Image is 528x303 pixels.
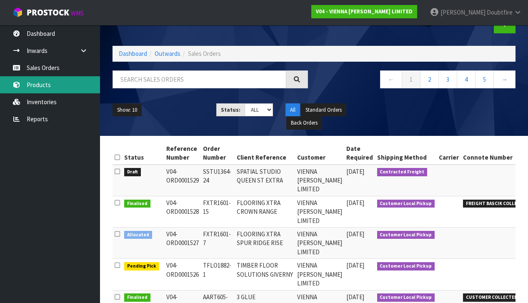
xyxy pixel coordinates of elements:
span: Allocated [124,231,152,239]
span: Customer Local Pickup [377,200,435,208]
a: Dashboard [119,50,147,58]
a: Outwards [155,50,180,58]
span: Pending Pick [124,262,159,270]
strong: V04 - VIENNA [PERSON_NAME] LIMITED [316,8,413,15]
span: [DATE] [346,293,364,301]
th: Carrier [437,142,461,165]
th: Order Number [201,142,235,165]
td: FLOORING XTRA CROWN RANGE [235,196,295,227]
span: Contracted Freight [377,168,428,176]
span: Finalised [124,200,150,208]
td: V04-ORD0001527 [164,228,201,259]
td: V04-ORD0001529 [164,165,201,196]
td: FXTR1601-15 [201,196,235,227]
button: Show: 10 [113,103,142,117]
td: V04-ORD0001526 [164,259,201,290]
td: VIENNA [PERSON_NAME] LIMITED [295,165,344,196]
span: [DATE] [346,199,364,207]
td: SSTU1364-24 [201,165,235,196]
th: Status [122,142,164,165]
a: 3 [438,70,457,88]
span: Customer Local Pickup [377,293,435,302]
th: Client Reference [235,142,295,165]
a: 5 [475,70,494,88]
td: SPATIAL STUDIO QUEEN ST EXTRA [235,165,295,196]
td: FLOORING XTRA SPUR RIDGE RISE [235,228,295,259]
td: VIENNA [PERSON_NAME] LIMITED [295,259,344,290]
td: VIENNA [PERSON_NAME] LIMITED [295,228,344,259]
span: Sales Orders [188,50,221,58]
th: Date Required [344,142,375,165]
span: Customer Local Pickup [377,262,435,270]
td: VIENNA [PERSON_NAME] LIMITED [295,196,344,227]
a: ← [380,70,402,88]
td: FXTR1601-7 [201,228,235,259]
a: 4 [457,70,475,88]
strong: Status: [221,106,240,113]
span: Draft [124,168,141,176]
span: Customer Local Pickup [377,231,435,239]
span: ProStock [27,7,69,18]
nav: Page navigation [320,70,516,91]
span: [DATE] [346,168,364,175]
a: 2 [420,70,439,88]
td: TIMBER FLOOR SOLUTIONS GIVERNY [235,259,295,290]
td: TFLO1882-1 [201,259,235,290]
a: → [493,70,515,88]
span: Doubtfire [487,8,513,16]
th: Shipping Method [375,142,437,165]
button: Standard Orders [301,103,346,117]
span: [DATE] [346,261,364,269]
span: CUSTOMER COLLECTED [463,293,520,302]
input: Search sales orders [113,70,286,88]
h1: Sales Orders [113,15,308,26]
th: Reference Number [164,142,201,165]
small: WMS [71,9,84,17]
th: Customer [295,142,344,165]
span: [PERSON_NAME] [440,8,485,16]
img: cube-alt.png [13,7,23,18]
span: [DATE] [346,230,364,238]
span: Finalised [124,293,150,302]
button: Back Orders [286,116,322,130]
td: V04-ORD0001528 [164,196,201,227]
button: All [285,103,300,117]
a: 1 [402,70,420,88]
